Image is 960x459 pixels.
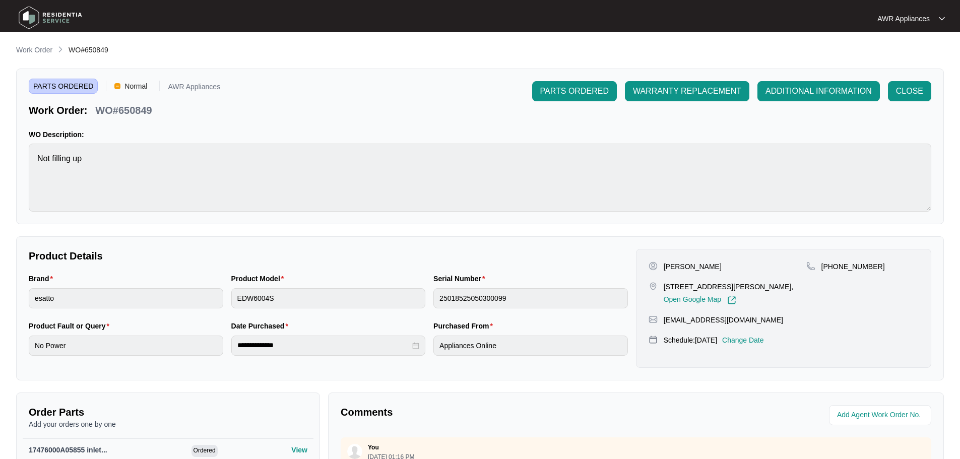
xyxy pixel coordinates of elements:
[727,296,736,305] img: Link-External
[191,445,218,457] span: Ordered
[664,282,794,292] p: [STREET_ADDRESS][PERSON_NAME],
[69,46,108,54] span: WO#650849
[231,274,288,284] label: Product Model
[231,321,292,331] label: Date Purchased
[649,282,658,291] img: map-pin
[29,321,113,331] label: Product Fault or Query
[837,409,925,421] input: Add Agent Work Order No.
[664,315,783,325] p: [EMAIL_ADDRESS][DOMAIN_NAME]
[114,83,120,89] img: Vercel Logo
[168,83,220,94] p: AWR Appliances
[664,296,736,305] a: Open Google Map
[29,446,107,454] span: 17476000A05855 inlet...
[29,274,57,284] label: Brand
[806,261,815,271] img: map-pin
[29,79,98,94] span: PARTS ORDERED
[664,335,717,345] p: Schedule: [DATE]
[29,249,628,263] p: Product Details
[120,79,151,94] span: Normal
[14,45,54,56] a: Work Order
[821,261,885,272] p: [PHONE_NUMBER]
[433,321,497,331] label: Purchased From
[649,315,658,324] img: map-pin
[29,144,931,212] textarea: Not filling up
[532,81,617,101] button: PARTS ORDERED
[722,335,764,345] p: Change Date
[291,445,307,455] p: View
[368,443,379,451] p: You
[29,103,87,117] p: Work Order:
[433,288,628,308] input: Serial Number
[29,419,307,429] p: Add your orders one by one
[649,261,658,271] img: user-pin
[15,3,86,33] img: residentia service logo
[877,14,930,24] p: AWR Appliances
[757,81,880,101] button: ADDITIONAL INFORMATION
[765,85,872,97] span: ADDITIONAL INFORMATION
[649,335,658,344] img: map-pin
[237,340,411,351] input: Date Purchased
[896,85,923,97] span: CLOSE
[16,45,52,55] p: Work Order
[95,103,152,117] p: WO#650849
[664,261,722,272] p: [PERSON_NAME]
[29,405,307,419] p: Order Parts
[56,45,65,53] img: chevron-right
[888,81,931,101] button: CLOSE
[633,85,741,97] span: WARRANTY REPLACEMENT
[939,16,945,21] img: dropdown arrow
[540,85,609,97] span: PARTS ORDERED
[29,288,223,308] input: Brand
[433,336,628,356] input: Purchased From
[625,81,749,101] button: WARRANTY REPLACEMENT
[29,129,931,140] p: WO Description:
[231,288,426,308] input: Product Model
[433,274,489,284] label: Serial Number
[29,336,223,356] input: Product Fault or Query
[347,444,362,459] img: user.svg
[341,405,629,419] p: Comments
